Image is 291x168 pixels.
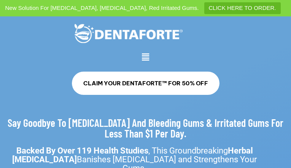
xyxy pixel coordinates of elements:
[204,2,281,14] a: CLICK HERE TO ORDER.
[72,72,219,95] a: CLAIM YOUR DENTAFORTE™ FOR 50% OFF
[83,79,208,87] span: CLAIM YOUR DENTAFORTE™ FOR 50% OFF
[8,117,283,139] h2: Say Goodbye To [MEDICAL_DATA] And Bleeding Gums & Irritated Gums For Less Than $1 Per Day.
[16,146,148,155] strong: Backed By Over 119 Health Studies
[12,146,253,164] strong: Herbal [MEDICAL_DATA]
